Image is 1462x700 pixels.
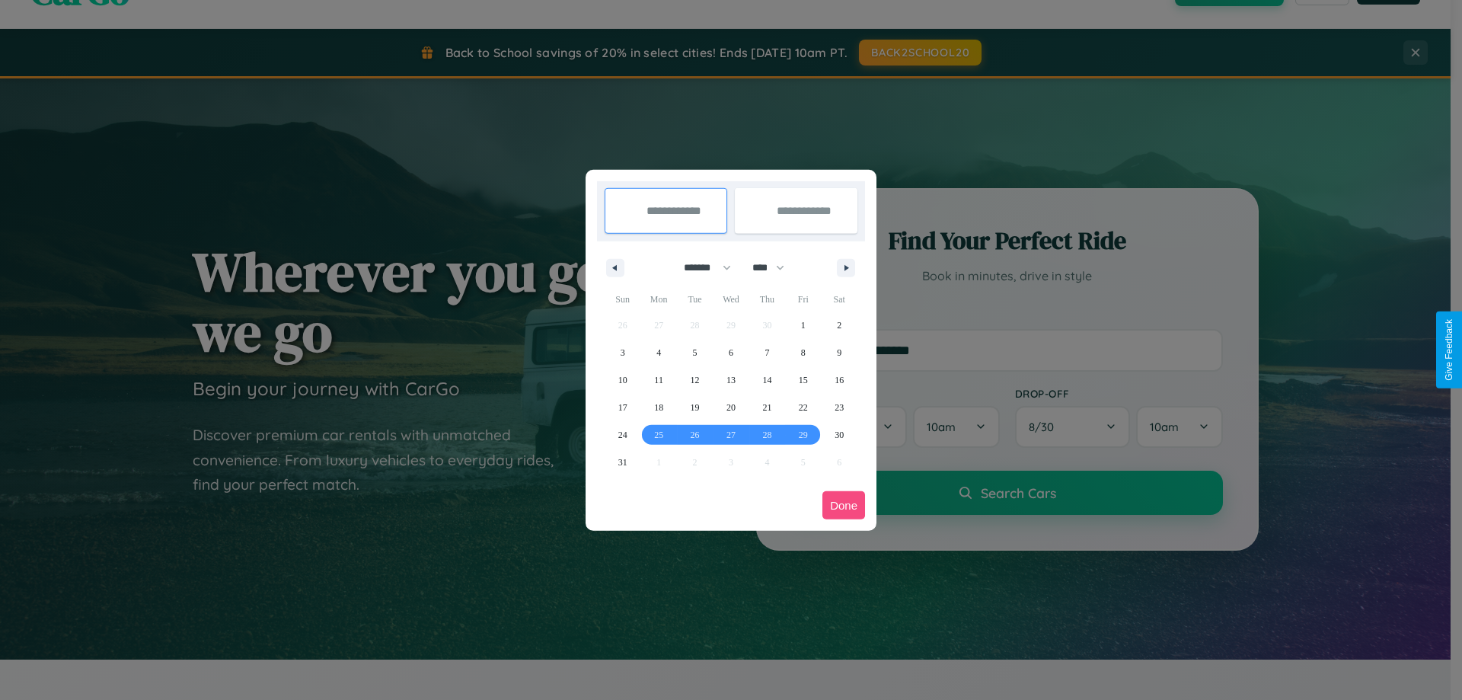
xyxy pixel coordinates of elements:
[837,339,841,366] span: 9
[618,449,627,476] span: 31
[822,339,857,366] button: 9
[822,366,857,394] button: 16
[822,394,857,421] button: 23
[801,339,806,366] span: 8
[835,366,844,394] span: 16
[762,421,771,449] span: 28
[691,366,700,394] span: 12
[640,366,676,394] button: 11
[762,394,771,421] span: 21
[837,312,841,339] span: 2
[677,287,713,312] span: Tue
[785,366,821,394] button: 15
[835,421,844,449] span: 30
[691,421,700,449] span: 26
[713,421,749,449] button: 27
[677,339,713,366] button: 5
[605,366,640,394] button: 10
[640,421,676,449] button: 25
[654,366,663,394] span: 11
[822,312,857,339] button: 2
[785,312,821,339] button: 1
[822,491,865,519] button: Done
[749,421,785,449] button: 28
[618,394,627,421] span: 17
[762,366,771,394] span: 14
[640,394,676,421] button: 18
[693,339,697,366] span: 5
[713,287,749,312] span: Wed
[1444,319,1454,381] div: Give Feedback
[677,394,713,421] button: 19
[749,287,785,312] span: Thu
[618,366,627,394] span: 10
[713,366,749,394] button: 13
[749,366,785,394] button: 14
[656,339,661,366] span: 4
[785,287,821,312] span: Fri
[677,421,713,449] button: 26
[785,421,821,449] button: 29
[605,449,640,476] button: 31
[618,421,627,449] span: 24
[640,339,676,366] button: 4
[677,366,713,394] button: 12
[729,339,733,366] span: 6
[605,394,640,421] button: 17
[605,339,640,366] button: 3
[801,312,806,339] span: 1
[726,366,736,394] span: 13
[726,394,736,421] span: 20
[621,339,625,366] span: 3
[713,339,749,366] button: 6
[654,421,663,449] span: 25
[691,394,700,421] span: 19
[605,287,640,312] span: Sun
[654,394,663,421] span: 18
[785,394,821,421] button: 22
[605,421,640,449] button: 24
[822,421,857,449] button: 30
[799,394,808,421] span: 22
[713,394,749,421] button: 20
[799,421,808,449] span: 29
[822,287,857,312] span: Sat
[726,421,736,449] span: 27
[785,339,821,366] button: 8
[765,339,769,366] span: 7
[640,287,676,312] span: Mon
[835,394,844,421] span: 23
[749,394,785,421] button: 21
[749,339,785,366] button: 7
[799,366,808,394] span: 15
